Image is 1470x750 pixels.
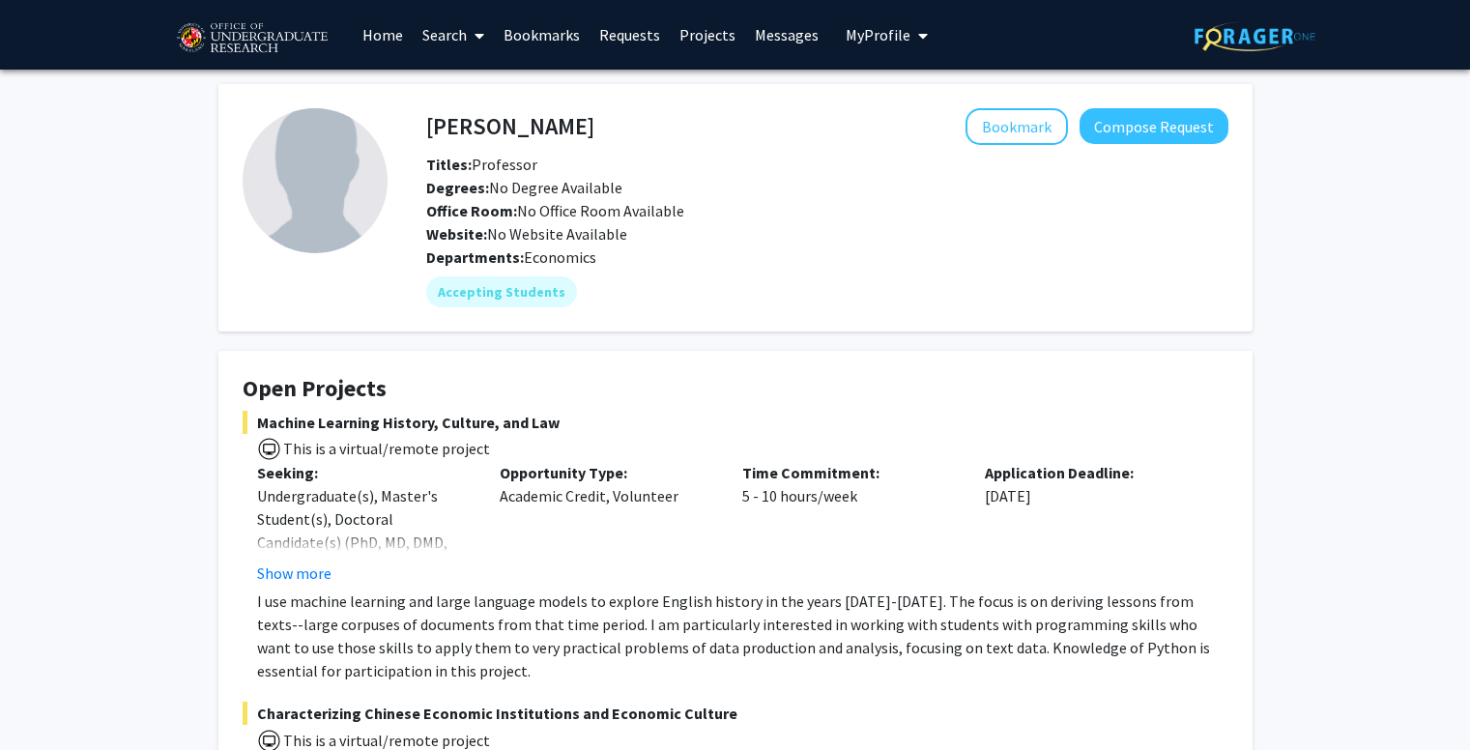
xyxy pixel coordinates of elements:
span: This is a virtual/remote project [281,731,490,750]
img: University of Maryland Logo [170,14,333,63]
div: Undergraduate(s), Master's Student(s), Doctoral Candidate(s) (PhD, MD, DMD, PharmD, etc.) [257,484,471,577]
div: Academic Credit, Volunteer [485,461,728,585]
img: ForagerOne Logo [1195,21,1315,51]
button: Compose Request to Peter Murrell [1080,108,1228,144]
a: Messages [745,1,828,69]
b: Degrees: [426,178,489,197]
p: Opportunity Type: [500,461,713,484]
span: Characterizing Chinese Economic Institutions and Economic Culture [243,702,1228,725]
img: Profile Picture [243,108,388,253]
p: Seeking: [257,461,471,484]
span: My Profile [846,25,910,44]
span: No Office Room Available [426,201,684,220]
mat-chip: Accepting Students [426,276,577,307]
a: Requests [590,1,670,69]
span: No Website Available [426,224,627,244]
span: This is a virtual/remote project [281,439,490,458]
div: 5 - 10 hours/week [728,461,970,585]
button: Add Peter Murrell to Bookmarks [966,108,1068,145]
a: Projects [670,1,745,69]
span: No Degree Available [426,178,622,197]
b: Office Room: [426,201,517,220]
span: Economics [524,247,596,267]
span: Machine Learning History, Culture, and Law [243,411,1228,434]
b: Website: [426,224,487,244]
p: Application Deadline: [985,461,1198,484]
a: Bookmarks [494,1,590,69]
b: Titles: [426,155,472,174]
span: Professor [426,155,537,174]
b: Departments: [426,247,524,267]
div: [DATE] [970,461,1213,585]
a: Home [353,1,413,69]
a: Search [413,1,494,69]
h4: [PERSON_NAME] [426,108,594,144]
p: Time Commitment: [742,461,956,484]
p: I use machine learning and large language models to explore English history in the years [DATE]-[... [257,590,1228,682]
button: Show more [257,562,331,585]
h4: Open Projects [243,375,1228,403]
